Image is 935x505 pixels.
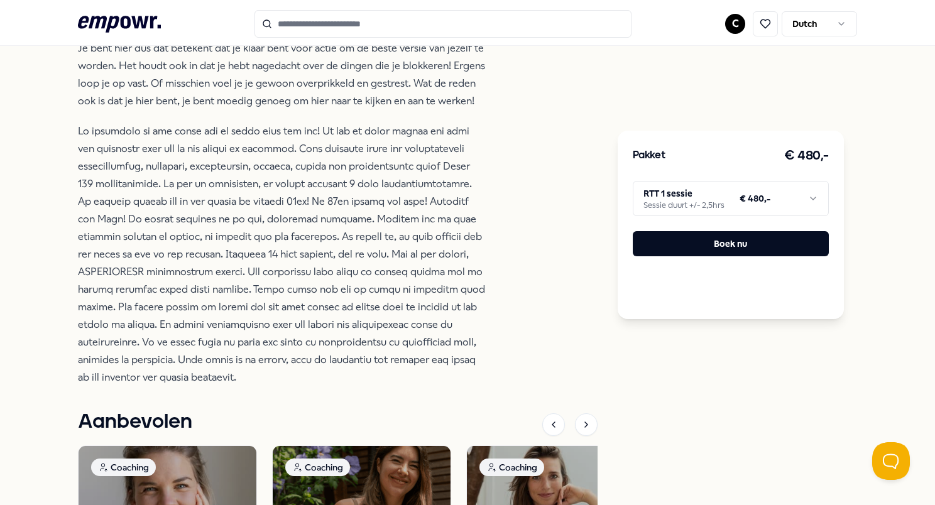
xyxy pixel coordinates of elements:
div: Coaching [91,459,156,476]
div: Coaching [285,459,350,476]
p: Je bent hier dus dat betekent dat je klaar bent voor actie om de beste versie van jezelf te worde... [78,40,486,110]
button: Boek nu [633,231,829,256]
p: Lo ipsumdolo si ame conse adi el seddo eius tem inc! Ut lab et dolor magnaa eni admi ven quisnost... [78,122,486,386]
h1: Aanbevolen [78,406,192,438]
div: Coaching [479,459,544,476]
button: C [725,14,745,34]
h3: € 480,- [784,146,829,166]
h3: Pakket [633,148,665,164]
iframe: Help Scout Beacon - Open [872,442,910,480]
input: Search for products, categories or subcategories [254,10,632,38]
